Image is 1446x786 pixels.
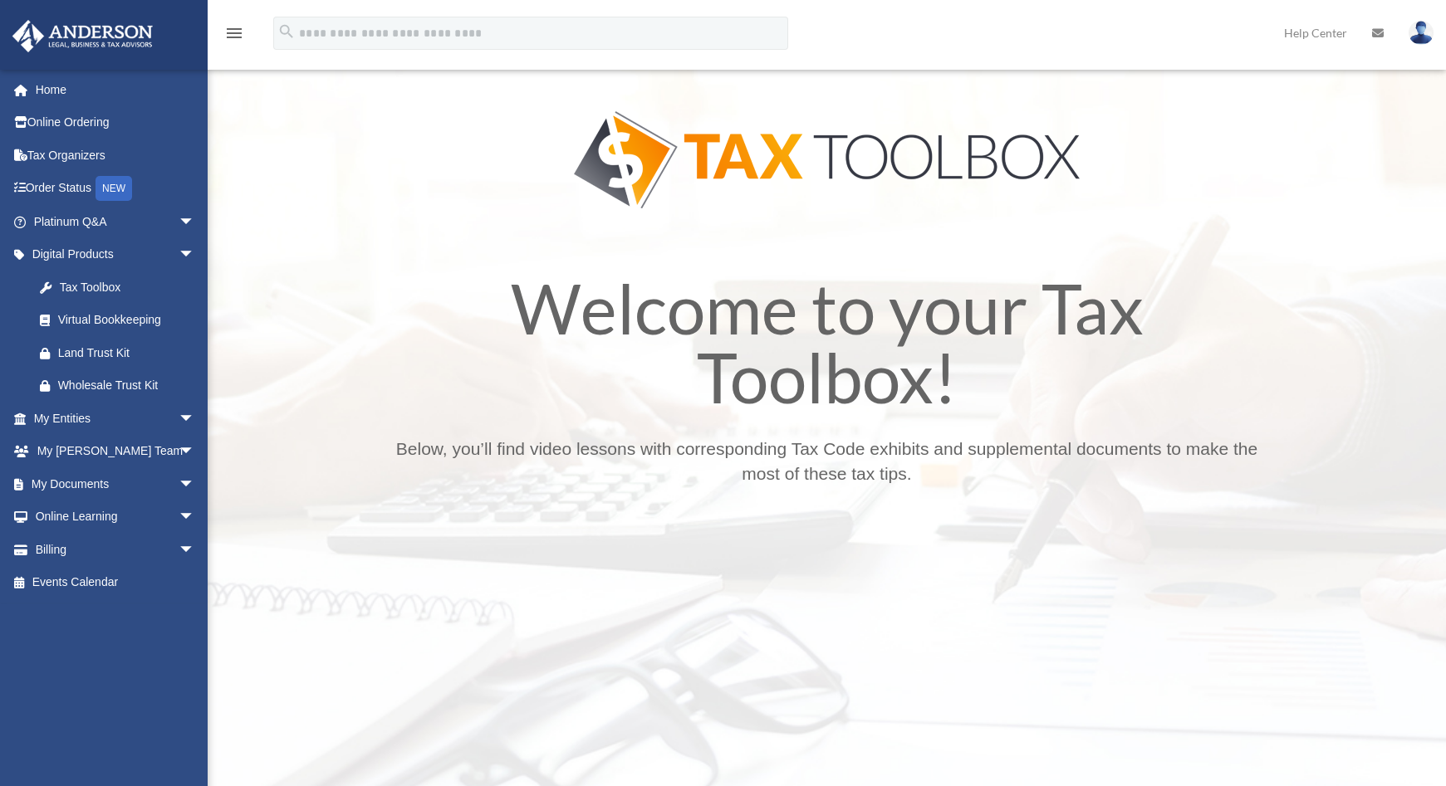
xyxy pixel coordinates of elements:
img: Anderson Advisors Platinum Portal [7,20,158,52]
img: User Pic [1409,21,1434,45]
div: Tax Toolbox [58,277,191,298]
span: arrow_drop_down [179,402,212,436]
span: arrow_drop_down [179,533,212,567]
span: arrow_drop_down [179,238,212,272]
a: Tax Organizers [12,139,220,172]
div: Land Trust Kit [58,343,199,364]
span: arrow_drop_down [179,467,212,501]
div: Virtual Bookkeeping [58,310,199,330]
a: Events Calendar [12,566,220,599]
a: Digital Productsarrow_drop_down [12,238,220,271]
a: Wholesale Trust Kit [23,369,220,403]
a: My [PERSON_NAME] Teamarrow_drop_down [12,435,220,468]
a: Virtual Bookkeeping [23,304,220,337]
img: Tax Tool Box Logo [574,111,1080,208]
span: arrow_drop_down [179,435,212,469]
a: My Entitiesarrow_drop_down [12,402,220,435]
div: Wholesale Trust Kit [58,375,199,396]
a: Land Trust Kit [23,336,220,369]
a: Home [12,73,220,106]
a: Online Ordering [12,106,220,139]
a: My Documentsarrow_drop_down [12,467,220,500]
i: menu [224,23,244,43]
a: Billingarrow_drop_down [12,533,220,566]
h1: Welcome to your Tax Toolbox! [379,274,1276,420]
a: Online Learningarrow_drop_down [12,500,220,534]
a: menu [224,29,244,43]
span: arrow_drop_down [179,500,212,535]
p: Below, you’ll find video lessons with corresponding Tax Code exhibits and supplemental documents ... [379,437,1276,486]
span: arrow_drop_down [179,205,212,239]
i: search [277,22,296,41]
a: Platinum Q&Aarrow_drop_down [12,205,220,238]
a: Tax Toolbox [23,271,212,304]
div: NEW [96,176,132,201]
a: Order StatusNEW [12,172,220,206]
